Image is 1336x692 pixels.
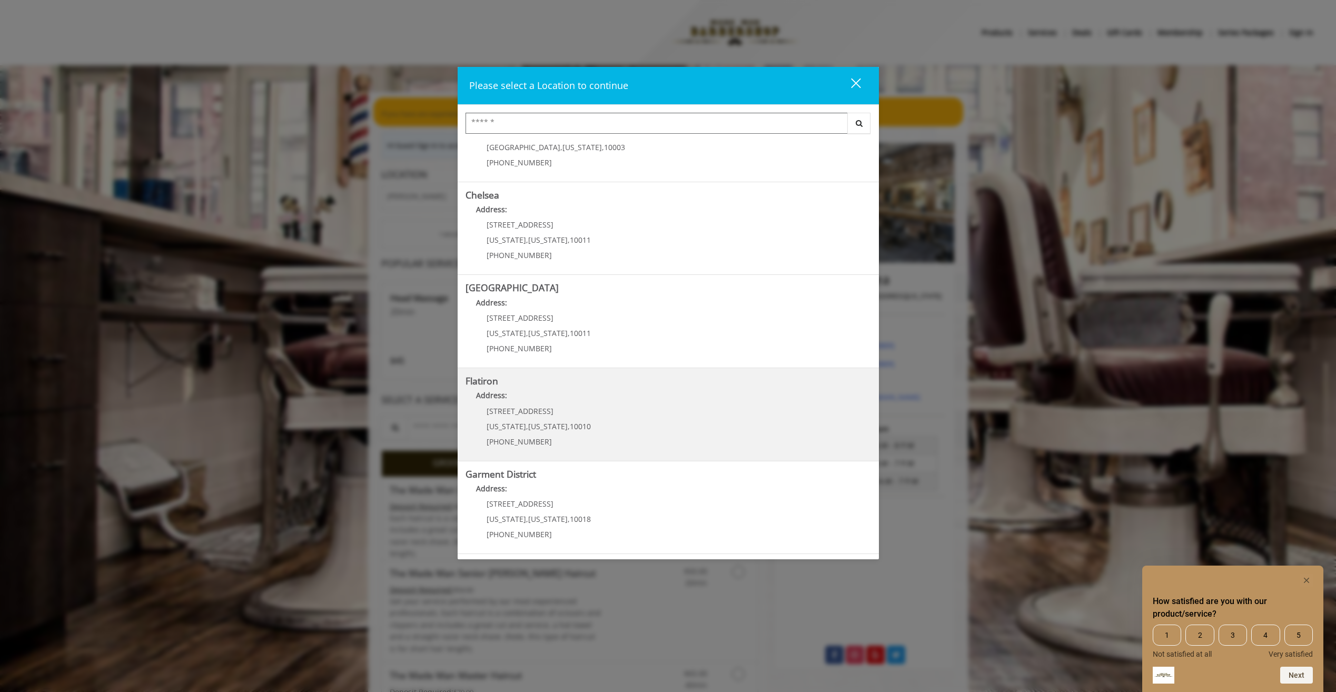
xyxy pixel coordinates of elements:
[568,235,570,245] span: ,
[1251,625,1280,646] span: 4
[1153,650,1212,658] span: Not satisfied at all
[487,529,552,539] span: [PHONE_NUMBER]
[526,328,528,338] span: ,
[570,421,591,431] span: 10010
[1153,574,1313,684] div: How satisfied are you with our product/service? Select an option from 1 to 5, with 1 being Not sa...
[528,235,568,245] span: [US_STATE]
[526,421,528,431] span: ,
[487,499,553,509] span: [STREET_ADDRESS]
[1284,625,1313,646] span: 5
[528,328,568,338] span: [US_STATE]
[487,421,526,431] span: [US_STATE]
[570,514,591,524] span: 10018
[487,235,526,245] span: [US_STATE]
[476,390,507,400] b: Address:
[1300,574,1313,587] button: Hide survey
[570,328,591,338] span: 10011
[476,298,507,308] b: Address:
[476,204,507,214] b: Address:
[487,514,526,524] span: [US_STATE]
[487,437,552,447] span: [PHONE_NUMBER]
[466,374,498,387] b: Flatiron
[469,79,628,92] span: Please select a Location to continue
[568,514,570,524] span: ,
[1153,625,1181,646] span: 1
[528,421,568,431] span: [US_STATE]
[853,120,865,127] i: Search button
[1269,650,1313,658] span: Very satisfied
[560,142,562,152] span: ,
[604,142,625,152] span: 10003
[466,189,499,201] b: Chelsea
[1185,625,1214,646] span: 2
[487,313,553,323] span: [STREET_ADDRESS]
[526,514,528,524] span: ,
[1153,595,1313,620] h2: How satisfied are you with our product/service? Select an option from 1 to 5, with 1 being Not sa...
[487,328,526,338] span: [US_STATE]
[602,142,604,152] span: ,
[1280,667,1313,684] button: Next question
[487,157,552,167] span: [PHONE_NUMBER]
[528,514,568,524] span: [US_STATE]
[487,343,552,353] span: [PHONE_NUMBER]
[487,220,553,230] span: [STREET_ADDRESS]
[562,142,602,152] span: [US_STATE]
[570,235,591,245] span: 10011
[1219,625,1247,646] span: 3
[476,483,507,493] b: Address:
[466,113,848,134] input: Search Center
[1153,625,1313,658] div: How satisfied are you with our product/service? Select an option from 1 to 5, with 1 being Not sa...
[526,235,528,245] span: ,
[832,75,867,96] button: close dialog
[466,281,559,294] b: [GEOGRAPHIC_DATA]
[568,328,570,338] span: ,
[487,250,552,260] span: [PHONE_NUMBER]
[568,421,570,431] span: ,
[466,468,536,480] b: Garment District
[839,77,860,93] div: close dialog
[466,113,871,139] div: Center Select
[487,406,553,416] span: [STREET_ADDRESS]
[487,142,560,152] span: [GEOGRAPHIC_DATA]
